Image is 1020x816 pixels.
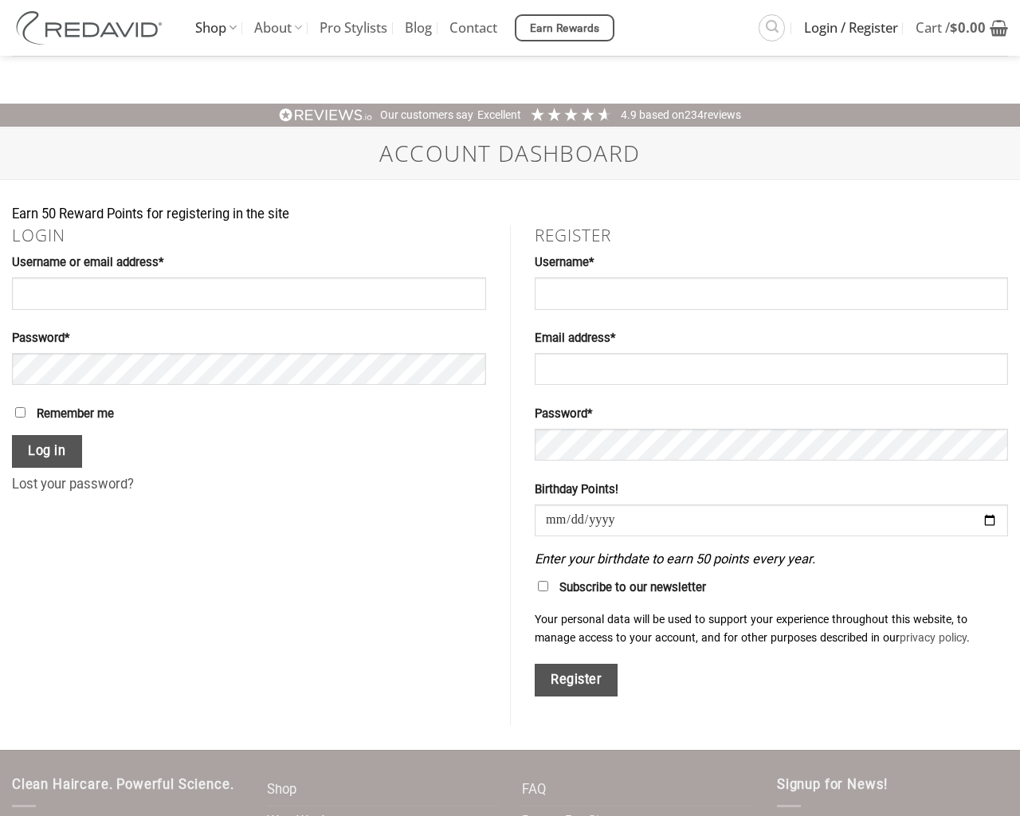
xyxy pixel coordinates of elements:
[559,580,706,594] span: Subscribe to our newsletter
[950,18,986,37] bdi: 0.00
[37,406,114,421] span: Remember me
[685,108,704,121] span: 234
[535,329,1008,348] label: Email address
[950,18,958,37] span: $
[12,253,486,273] label: Username or email address
[477,108,521,124] div: Excellent
[12,204,1008,226] div: Earn 50 Reward Points for registering in the site
[267,775,296,806] a: Shop
[916,8,986,48] span: Cart /
[529,106,613,123] div: 4.91 Stars
[535,226,1008,245] h2: Register
[804,8,898,48] span: Login / Register
[279,108,373,123] img: REVIEWS.io
[12,477,134,492] a: Lost your password?
[777,777,888,792] span: Signup for News!
[515,14,614,41] a: Earn Rewards
[535,253,1008,273] label: Username
[535,664,618,696] button: Register
[380,108,473,124] div: Our customers say
[12,777,233,792] span: Clean Haircare. Powerful Science.
[535,551,815,567] em: Enter your birthdate to earn 50 points every year.
[759,14,785,41] a: Search
[704,108,741,121] span: reviews
[12,140,1008,167] h1: Account Dashboard
[535,481,1008,500] label: Birthday Points!
[535,610,1008,646] p: Your personal data will be used to support your experience throughout this website, to manage acc...
[12,435,82,468] button: Log in
[639,108,685,121] span: Based on
[15,407,25,418] input: Remember me
[538,581,548,591] input: Subscribe to our newsletter
[530,20,600,37] span: Earn Rewards
[12,329,486,348] label: Password
[621,108,639,121] span: 4.9
[522,775,546,806] a: FAQ
[12,224,65,246] a: Login
[535,405,1008,424] label: Password
[900,631,967,644] a: privacy policy
[12,11,171,45] img: REDAVID Salon Products | United States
